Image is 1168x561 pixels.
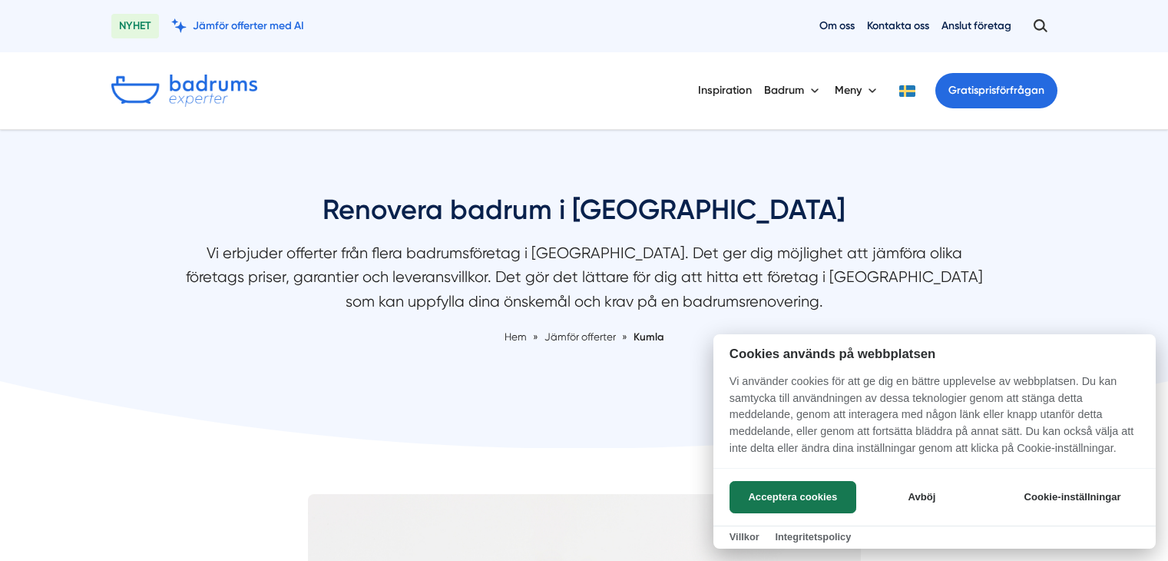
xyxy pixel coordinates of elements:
button: Acceptera cookies [730,481,856,513]
p: Vi använder cookies för att ge dig en bättre upplevelse av webbplatsen. Du kan samtycka till anvä... [713,373,1156,467]
button: Avböj [861,481,983,513]
button: Cookie-inställningar [1005,481,1140,513]
h2: Cookies används på webbplatsen [713,347,1156,361]
a: Villkor [730,531,759,543]
a: Integritetspolicy [775,531,851,543]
